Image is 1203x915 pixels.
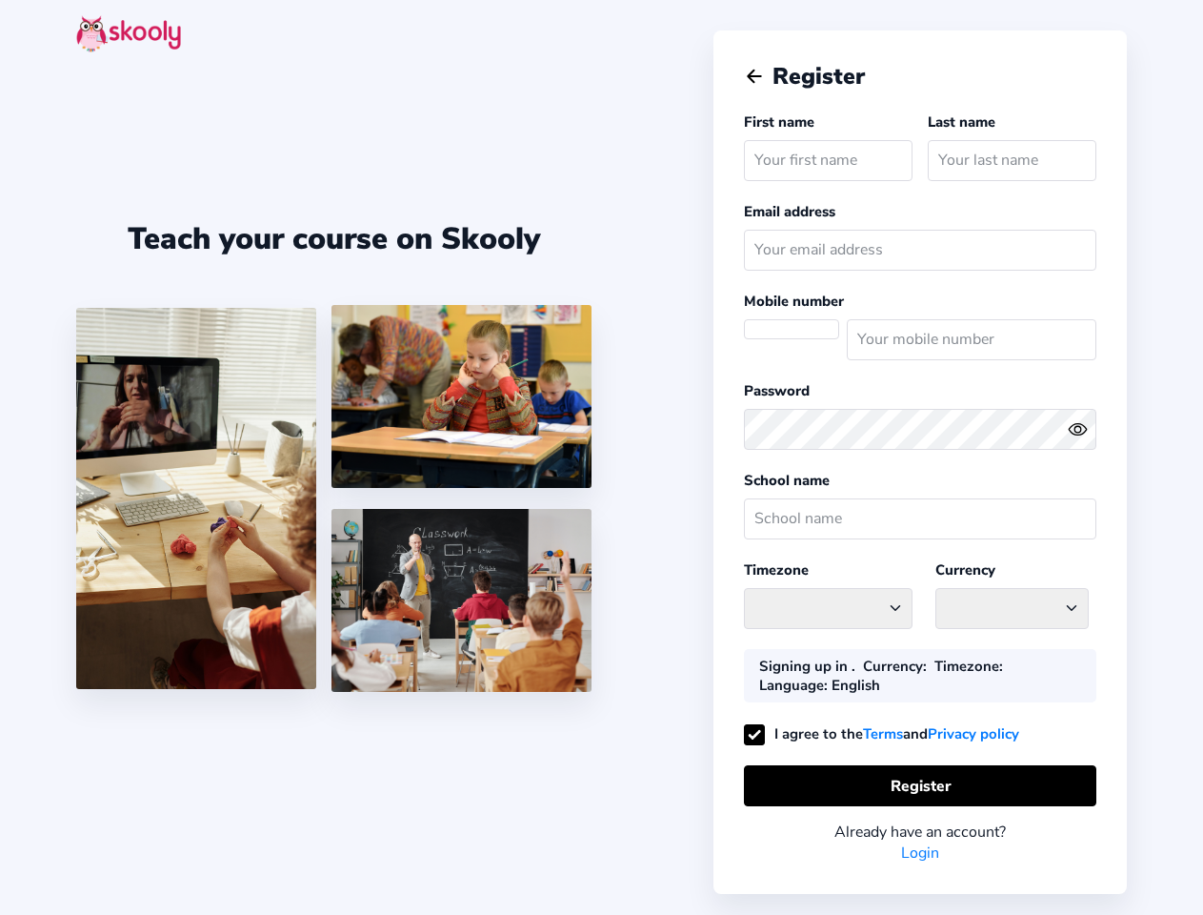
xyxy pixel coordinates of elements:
[744,381,810,400] label: Password
[744,724,1019,743] label: I agree to the and
[744,498,1096,539] input: School name
[744,822,1096,843] div: Already have an account?
[1068,419,1096,439] button: eye outlineeye off outline
[928,722,1019,746] a: Privacy policy
[331,305,591,488] img: 4.png
[772,61,865,91] span: Register
[744,202,835,221] label: Email address
[934,657,999,676] b: Timezone
[759,676,880,695] div: : English
[744,471,830,490] label: School name
[901,843,939,864] a: Login
[744,560,809,579] label: Timezone
[928,112,995,132] label: Last name
[863,657,923,676] b: Currency
[744,765,1096,806] button: Register
[863,722,903,746] a: Terms
[76,15,181,52] img: skooly-logo.png
[331,509,591,692] img: 5.png
[76,308,316,689] img: 1.jpg
[934,657,1003,676] div: :
[1068,419,1088,439] ion-icon: eye outline
[759,676,824,695] b: Language
[744,112,814,132] label: First name
[863,657,927,676] div: :
[76,218,591,259] div: Teach your course on Skooly
[744,140,912,181] input: Your first name
[744,292,844,311] label: Mobile number
[928,140,1096,181] input: Your last name
[935,560,995,579] label: Currency
[759,657,855,676] div: Signing up in .
[744,230,1096,271] input: Your email address
[744,66,765,87] button: arrow back outline
[847,319,1096,360] input: Your mobile number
